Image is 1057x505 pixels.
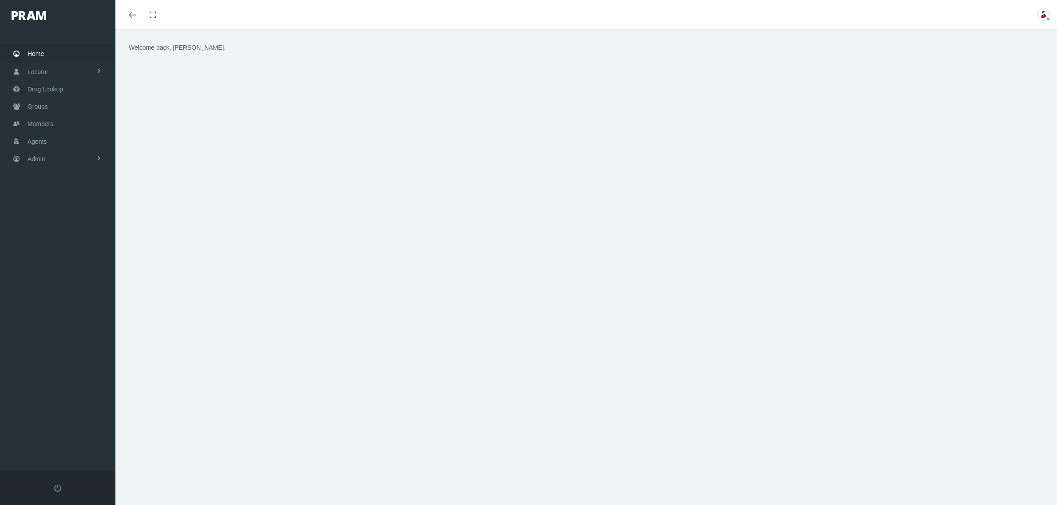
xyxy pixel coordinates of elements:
[28,150,45,167] span: Admin
[28,133,47,150] span: Agents
[28,81,63,98] span: Drug Lookup
[28,98,48,115] span: Groups
[28,63,48,80] span: Locator
[129,44,226,51] span: Welcome back, [PERSON_NAME].
[28,45,44,62] span: Home
[12,11,46,20] img: PRAM_20_x_78.png
[28,115,53,132] span: Members
[1037,8,1050,21] img: S_Profile_Picture_701.jpg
